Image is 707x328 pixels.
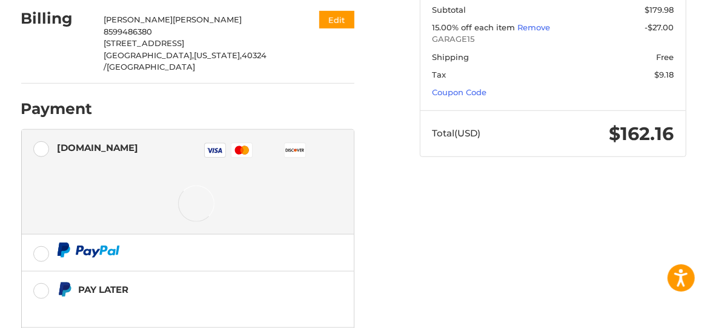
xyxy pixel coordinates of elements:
span: [PERSON_NAME] [173,15,242,24]
span: Total (USD) [432,127,480,139]
span: [STREET_ADDRESS] [104,38,184,48]
span: $162.16 [609,122,674,145]
div: [DOMAIN_NAME] [57,138,138,158]
span: [US_STATE], [194,50,242,60]
span: [GEOGRAPHIC_DATA], [104,50,194,60]
span: Subtotal [432,5,466,15]
div: Pay Later [78,279,310,300]
span: -$27.00 [645,22,674,32]
span: Free [656,52,674,62]
span: $179.98 [645,5,674,15]
button: Edit [319,11,354,28]
span: Tax [432,70,446,79]
span: [GEOGRAPHIC_DATA] [107,62,195,72]
span: 8599486380 [104,27,152,36]
span: GARAGE15 [432,33,674,45]
a: Remove [517,22,550,32]
span: Shipping [432,52,469,62]
h2: Billing [21,9,92,28]
span: $9.18 [654,70,674,79]
img: PayPal icon [57,243,120,258]
span: [PERSON_NAME] [104,15,173,24]
a: Coupon Code [432,87,486,97]
iframe: PayPal Message 1 [57,303,310,313]
span: 15.00% off each item [432,22,517,32]
h2: Payment [21,99,93,118]
img: Pay Later icon [57,282,72,297]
